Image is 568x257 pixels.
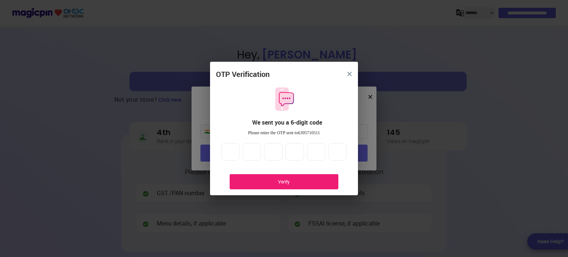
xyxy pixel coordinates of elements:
[241,179,327,185] div: Verify
[216,69,270,80] div: OTP Verification
[216,130,352,136] div: Please enter the OTP sent to 6395710511
[222,118,352,127] div: We sent you a 6-digit code
[347,72,352,76] img: 8zTxi7IzMsfkYqyYgBgfvSHvmzQA9juT1O3mhMgBDT8p5s20zMZ2JbefE1IEBlkXHwa7wAFxGwdILBLhkAAAAASUVORK5CYII=
[343,67,356,81] button: close
[271,87,297,112] img: otpMessageIcon.11fa9bf9.svg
